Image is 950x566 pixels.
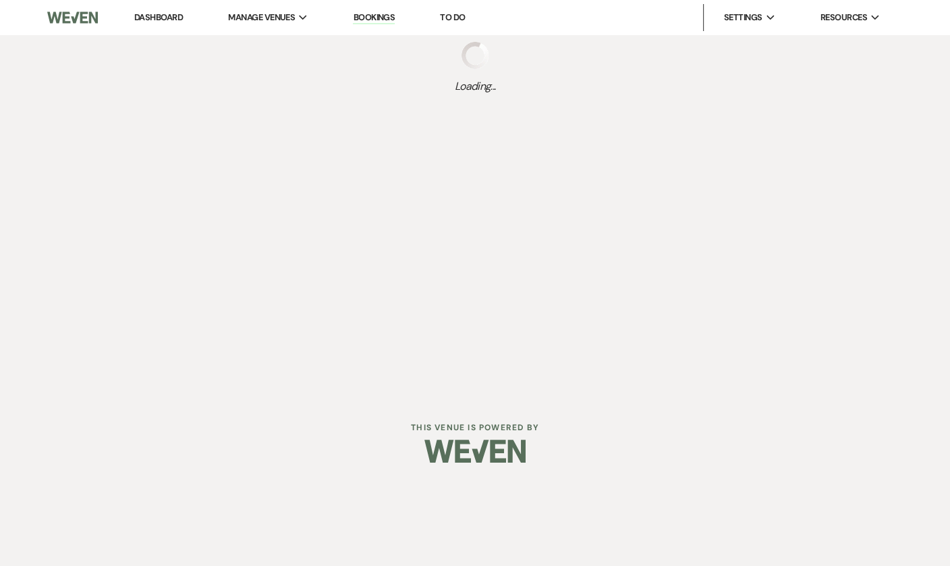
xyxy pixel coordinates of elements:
[455,78,496,95] span: Loading...
[462,42,488,69] img: loading spinner
[424,428,526,475] img: Weven Logo
[47,3,98,32] img: Weven Logo
[228,11,295,24] span: Manage Venues
[134,11,183,23] a: Dashboard
[440,11,465,23] a: To Do
[353,11,395,24] a: Bookings
[724,11,762,24] span: Settings
[820,11,867,24] span: Resources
